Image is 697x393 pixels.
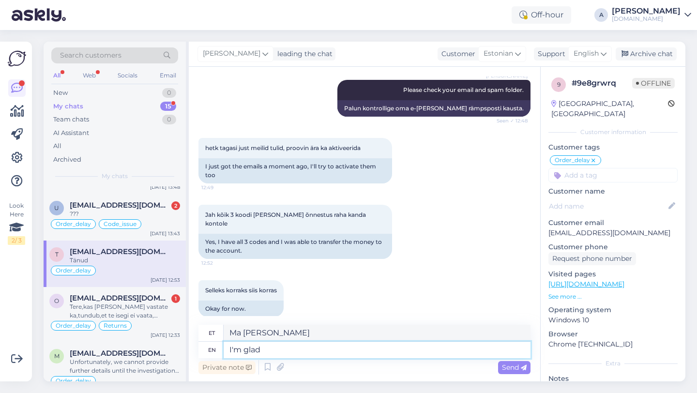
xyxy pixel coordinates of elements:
[56,378,91,384] span: Order_delay
[55,251,59,258] span: t
[548,128,678,136] div: Customer information
[403,86,524,93] span: Please check your email and spam folder.
[54,297,59,304] span: o
[548,280,624,288] a: [URL][DOMAIN_NAME]
[104,221,136,227] span: Code_issue
[224,342,530,358] textarea: I'm glad
[198,361,256,374] div: Private note
[70,349,170,358] span: malthenoah101@gmail.com
[337,100,530,117] div: Palun kontrollige oma e-[PERSON_NAME] rämpsposti kausta.
[53,102,83,111] div: My chats
[81,69,98,82] div: Web
[54,352,60,360] span: m
[201,259,238,267] span: 12:52
[572,77,632,89] div: # 9e8grwrq
[51,69,62,82] div: All
[70,201,170,210] span: uleesment@gmail.com
[491,117,528,124] span: Seen ✓ 12:48
[53,115,89,124] div: Team chats
[612,7,691,23] a: [PERSON_NAME][DOMAIN_NAME]
[53,141,61,151] div: All
[548,359,678,368] div: Extra
[224,325,530,341] textarea: Ma [PERSON_NAME]
[104,323,127,329] span: Returns
[70,294,170,302] span: olekorsolme@gmail.com
[594,8,608,22] div: A
[548,374,678,384] p: Notes
[53,155,81,165] div: Archived
[56,323,91,329] span: Order_delay
[548,168,678,182] input: Add a tag
[502,363,527,372] span: Send
[548,242,678,252] p: Customer phone
[557,81,561,88] span: 9
[162,115,176,124] div: 0
[8,236,25,245] div: 2 / 3
[116,69,139,82] div: Socials
[534,49,565,59] div: Support
[632,78,675,89] span: Offline
[548,228,678,238] p: [EMAIL_ADDRESS][DOMAIN_NAME]
[171,294,180,303] div: 1
[60,50,121,60] span: Search customers
[548,269,678,279] p: Visited pages
[158,69,178,82] div: Email
[198,301,284,317] div: Okay for now.
[612,15,681,23] div: [DOMAIN_NAME]
[8,49,26,68] img: Askly Logo
[70,358,180,375] div: Unfortunately, we cannot provide further details until the investigation is completed.
[205,287,277,294] span: Selleks korraks siis korras
[70,256,180,265] div: Tänud
[198,234,392,259] div: Yes, I have all 3 codes and I was able to transfer the money to the account.
[612,7,681,15] div: [PERSON_NAME]
[201,184,238,191] span: 12:49
[208,342,216,358] div: en
[53,88,68,98] div: New
[56,268,91,273] span: Order_delay
[56,221,91,227] span: Order_delay
[150,183,180,191] div: [DATE] 13:48
[548,186,678,196] p: Customer name
[151,332,180,339] div: [DATE] 12:33
[512,6,571,24] div: Off-hour
[70,247,170,256] span: tarmo.armpalu@gmail.com
[551,99,668,119] div: [GEOGRAPHIC_DATA], [GEOGRAPHIC_DATA]
[548,292,678,301] p: See more ...
[548,305,678,315] p: Operating system
[102,172,128,181] span: My chats
[70,210,180,218] div: ???
[616,47,677,60] div: Archive chat
[198,158,392,183] div: I just got the emails a moment ago, I'll try to activate them too
[555,157,590,163] span: Order_delay
[574,48,599,59] span: English
[8,201,25,245] div: Look Here
[548,315,678,325] p: Windows 10
[53,128,89,138] div: AI Assistant
[203,48,260,59] span: [PERSON_NAME]
[273,49,333,59] div: leading the chat
[548,329,678,339] p: Browser
[54,204,59,212] span: u
[548,218,678,228] p: Customer email
[205,144,361,151] span: hetk tagasi just meilid tulid, proovin ära ka aktiveerida
[484,48,513,59] span: Estonian
[171,201,180,210] div: 2
[205,211,367,227] span: Jah kõik 3 koodi [PERSON_NAME] õnnestus raha kanda kontole
[150,230,180,237] div: [DATE] 13:43
[209,325,215,341] div: et
[549,201,667,212] input: Add name
[438,49,475,59] div: Customer
[162,88,176,98] div: 0
[160,102,176,111] div: 15
[151,276,180,284] div: [DATE] 12:53
[548,142,678,152] p: Customer tags
[548,252,636,265] div: Request phone number
[70,302,180,320] div: Tere,kas [PERSON_NAME] vastate ka,tundub,et te isegi ei vaata,[PERSON_NAME] on juba 6 tööpäev,kau...
[548,339,678,349] p: Chrome [TECHNICAL_ID]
